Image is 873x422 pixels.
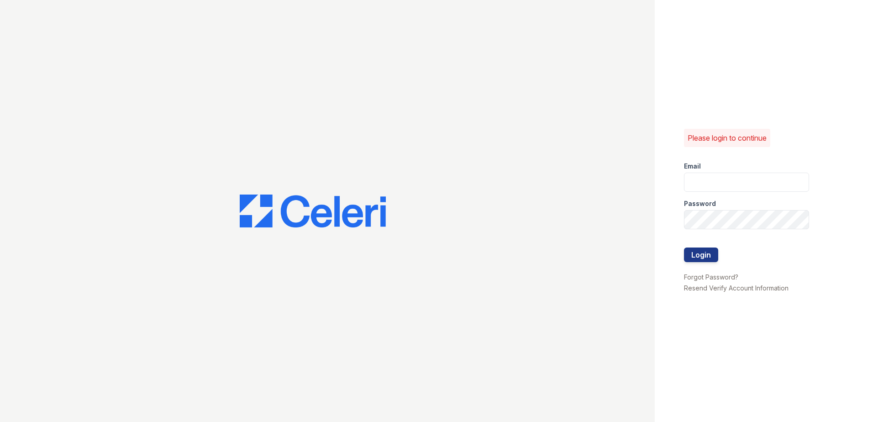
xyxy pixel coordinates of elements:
a: Resend Verify Account Information [684,284,789,292]
p: Please login to continue [688,132,767,143]
button: Login [684,248,718,262]
label: Email [684,162,701,171]
a: Forgot Password? [684,273,738,281]
img: CE_Logo_Blue-a8612792a0a2168367f1c8372b55b34899dd931a85d93a1a3d3e32e68fde9ad4.png [240,195,386,227]
label: Password [684,199,716,208]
